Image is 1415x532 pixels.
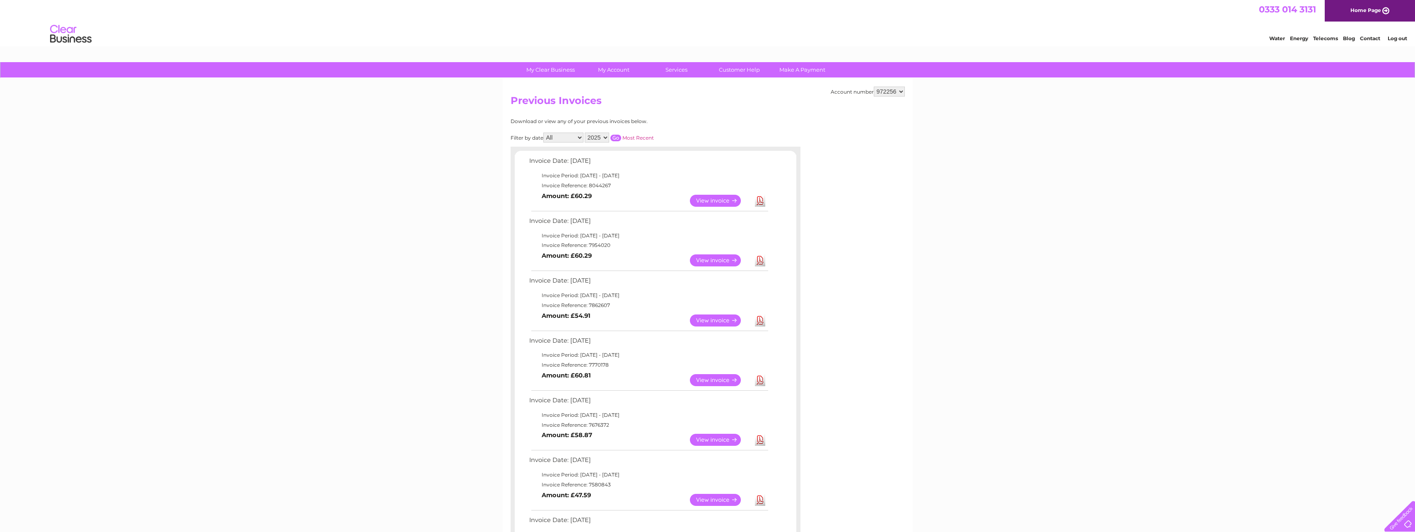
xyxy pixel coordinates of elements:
td: Invoice Reference: 8044267 [527,181,769,191]
a: Download [755,314,765,326]
a: Water [1269,35,1285,41]
a: Download [755,374,765,386]
b: Amount: £54.91 [542,312,591,319]
a: View [690,494,751,506]
b: Amount: £60.29 [542,252,592,259]
td: Invoice Date: [DATE] [527,335,769,351]
div: Clear Business is a trading name of Verastar Limited (registered in [GEOGRAPHIC_DATA] No. 3667643... [512,5,904,40]
img: logo.png [50,22,92,47]
div: Account number [831,87,905,97]
td: Invoice Date: [DATE] [527,275,769,290]
a: Energy [1290,35,1308,41]
a: Most Recent [622,135,654,141]
a: Log out [1388,35,1407,41]
td: Invoice Date: [DATE] [527,215,769,231]
td: Invoice Date: [DATE] [527,455,769,470]
a: Download [755,494,765,506]
td: Invoice Date: [DATE] [527,155,769,171]
a: Download [755,434,765,446]
a: Download [755,195,765,207]
a: Blog [1343,35,1355,41]
b: Amount: £60.81 [542,372,591,379]
a: View [690,254,751,266]
div: Download or view any of your previous invoices below. [511,118,728,124]
a: 0333 014 3131 [1259,4,1316,15]
a: Services [642,62,711,77]
a: View [690,195,751,207]
td: Invoice Reference: 7580843 [527,480,769,490]
td: Invoice Date: [DATE] [527,515,769,530]
a: View [690,374,751,386]
h2: Previous Invoices [511,95,905,111]
td: Invoice Reference: 7770178 [527,360,769,370]
b: Amount: £60.29 [542,192,592,200]
a: View [690,314,751,326]
b: Amount: £58.87 [542,431,592,439]
a: View [690,434,751,446]
a: Make A Payment [768,62,836,77]
td: Invoice Date: [DATE] [527,395,769,410]
td: Invoice Period: [DATE] - [DATE] [527,231,769,241]
a: Telecoms [1313,35,1338,41]
a: Contact [1360,35,1380,41]
td: Invoice Reference: 7862607 [527,300,769,310]
td: Invoice Period: [DATE] - [DATE] [527,410,769,420]
a: My Account [579,62,648,77]
td: Invoice Period: [DATE] - [DATE] [527,470,769,480]
b: Amount: £47.59 [542,491,591,499]
a: Customer Help [705,62,774,77]
td: Invoice Period: [DATE] - [DATE] [527,171,769,181]
a: My Clear Business [516,62,585,77]
td: Invoice Period: [DATE] - [DATE] [527,290,769,300]
td: Invoice Reference: 7954020 [527,240,769,250]
a: Download [755,254,765,266]
td: Invoice Reference: 7676372 [527,420,769,430]
div: Filter by date [511,133,728,143]
td: Invoice Period: [DATE] - [DATE] [527,350,769,360]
